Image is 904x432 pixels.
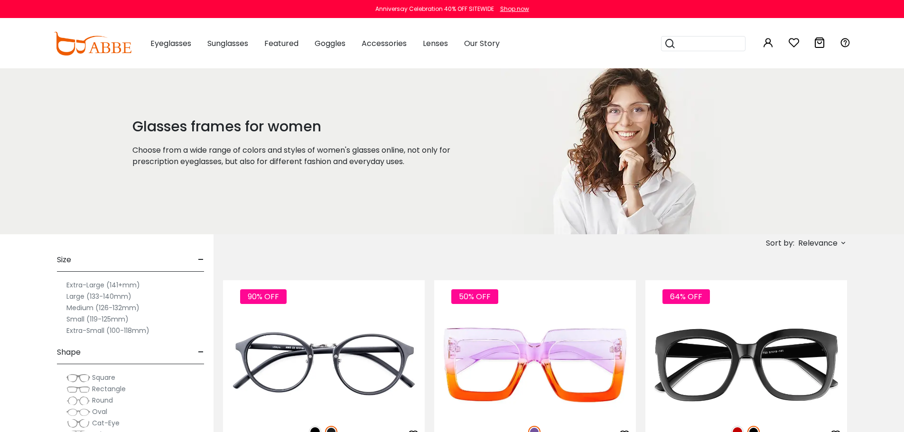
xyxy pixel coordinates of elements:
a: Shop now [495,5,529,13]
img: Rectangle.png [66,385,90,394]
span: Sunglasses [207,38,248,49]
span: Size [57,248,71,271]
label: Extra-Small (100-118mm) [66,325,149,336]
img: Square.png [66,373,90,383]
span: 64% OFF [662,289,710,304]
label: Large (133-140mm) [66,291,131,302]
img: Black Gala - Plastic ,Universal Bridge Fit [645,314,847,415]
span: - [198,248,204,271]
span: Relevance [798,235,838,252]
div: Shop now [500,5,529,13]
img: Oval.png [66,407,90,417]
p: Choose from a wide range of colors and styles of women's glasses online, not only for prescriptio... [132,145,478,167]
span: Sort by: [766,238,794,248]
img: Matte-black Youngitive - Plastic ,Adjust Nose Pads [223,314,425,415]
span: Round [92,395,113,405]
span: Square [92,373,115,382]
span: Eyeglasses [150,38,191,49]
img: Cat-Eye.png [66,419,90,428]
img: Round.png [66,396,90,405]
label: Medium (126-132mm) [66,302,140,313]
span: Our Story [464,38,500,49]
span: 50% OFF [451,289,498,304]
span: 90% OFF [240,289,287,304]
img: Purple Spark - Plastic ,Universal Bridge Fit [434,314,636,415]
span: Goggles [315,38,345,49]
span: Cat-Eye [92,418,120,428]
span: Rectangle [92,384,126,394]
span: Featured [264,38,298,49]
span: Accessories [362,38,407,49]
img: abbeglasses.com [54,32,131,55]
span: Shape [57,341,81,364]
span: - [198,341,204,364]
span: Lenses [423,38,448,49]
h1: Glasses frames for women [132,118,478,135]
div: Anniversay Celebration 40% OFF SITEWIDE [375,5,494,13]
label: Small (119-125mm) [66,313,129,325]
span: Oval [92,407,107,416]
label: Extra-Large (141+mm) [66,279,140,291]
img: glasses frames for women [501,68,742,234]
